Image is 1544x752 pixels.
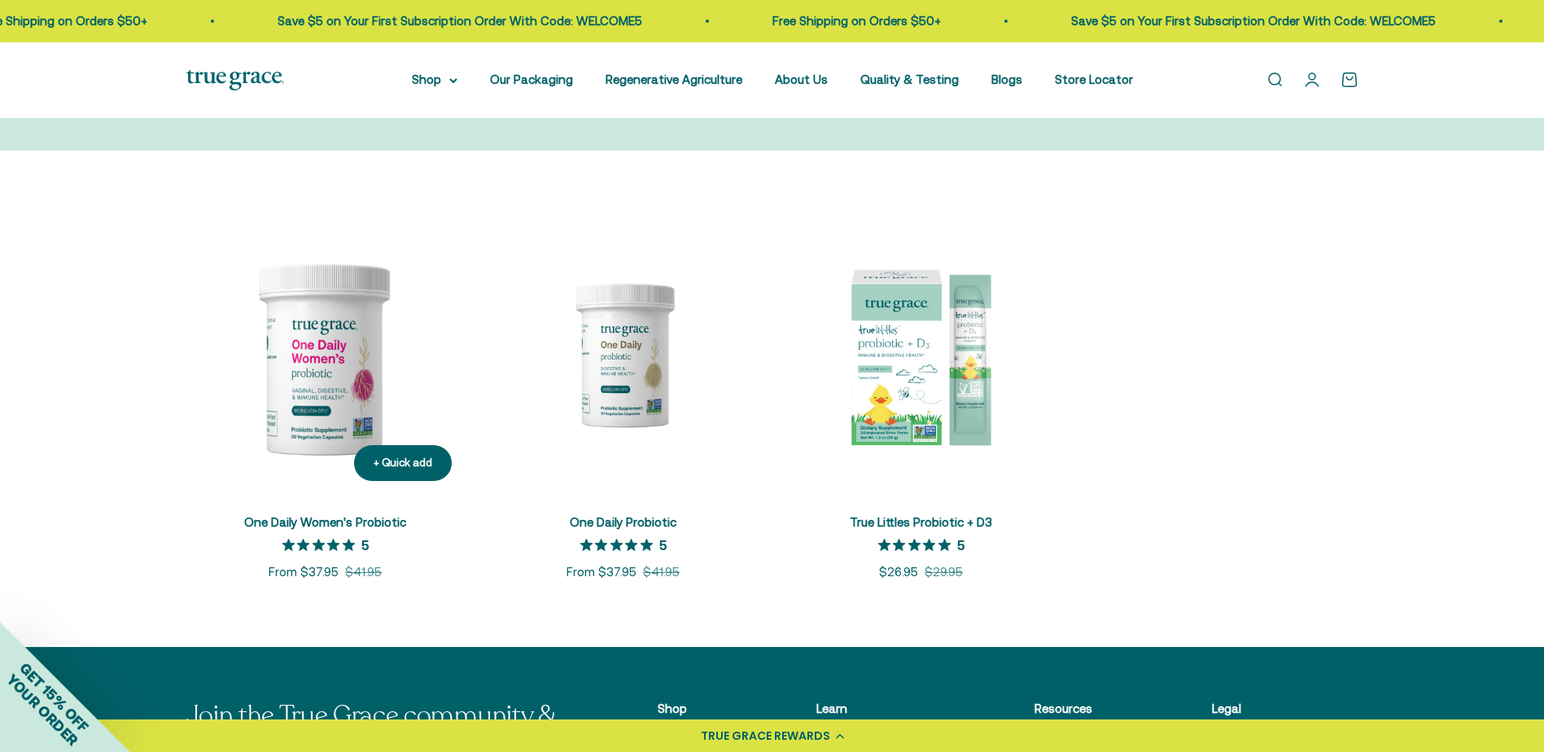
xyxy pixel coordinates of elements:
a: One Daily Probiotic [570,515,676,529]
p: 5 [361,536,369,553]
a: True Littles Probiotic + D3 [850,515,992,529]
compare-at-price: $41.95 [643,562,680,582]
div: TRUE GRACE REWARDS [701,728,830,745]
img: Daily Probiotic for Women's Vaginal, Digestive, and Immune Support* - 90 Billion CFU at time of m... [186,216,465,494]
div: + Quick add [374,455,432,472]
span: 5 out of 5 stars rating in total 4 reviews. [878,534,957,557]
p: Save $5 on Your First Subscription Order With Code: WELCOME5 [270,11,635,31]
p: Save $5 on Your First Subscription Order With Code: WELCOME5 [1064,11,1428,31]
summary: Shop [412,70,457,90]
p: Resources [1034,699,1131,719]
sale-price: $26.95 [879,562,918,582]
img: Vitamin D is essential for your little one’s development and immune health, and it can be tricky ... [782,216,1061,494]
a: One Daily Women's Probiotic [244,515,406,529]
a: About Us [775,72,828,86]
p: 5 [957,536,964,553]
sale-price: From $37.95 [566,562,636,582]
span: 5 out of 5 stars rating in total 12 reviews. [282,534,361,557]
a: Blogs [991,72,1022,86]
p: 5 [659,536,667,553]
a: Quality & Testing [860,72,959,86]
a: Free Shipping on Orders $50+ [765,14,934,28]
p: Shop [658,699,736,719]
span: YOUR ORDER [3,671,81,749]
a: Our Packaging [490,72,573,86]
a: Store Locator [1055,72,1133,86]
span: 5 out of 5 stars rating in total 3 reviews. [580,534,659,557]
p: Learn [816,699,953,719]
a: Regenerative Agriculture [606,72,742,86]
p: Legal [1212,699,1325,719]
span: GET 15% OFF [16,659,92,735]
sale-price: From $37.95 [269,562,339,582]
img: Daily Probiotic forDigestive and Immune Support:* - 90 Billion CFU at time of manufacturing (30 B... [484,216,763,494]
compare-at-price: $41.95 [345,562,382,582]
compare-at-price: $29.95 [925,562,963,582]
button: + Quick add [354,445,452,482]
